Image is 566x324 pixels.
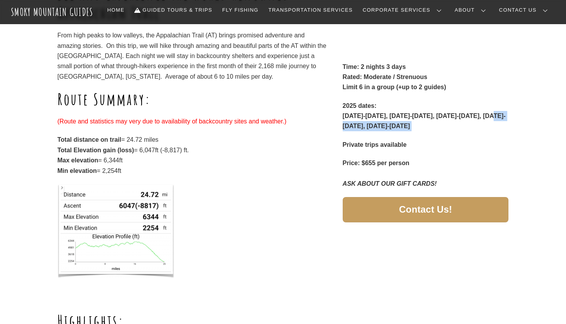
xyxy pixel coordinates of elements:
[11,5,93,18] a: Smoky Mountain Guides
[58,147,134,153] strong: Total Elevation gain (loss)
[58,167,97,174] strong: Min elevation
[343,180,437,187] em: ASK ABOUT OUR GIFT CARDS!
[343,197,509,222] a: Contact Us!
[343,63,406,70] strong: Time: 2 nights 3 days
[104,2,128,18] a: Home
[58,118,287,125] span: (Route and statistics may very due to availability of backcountry sites and weather.)
[343,141,407,148] strong: Private trips available
[399,206,452,214] span: Contact Us!
[131,2,216,18] a: Guided Tours & Trips
[219,2,261,18] a: Fly Fishing
[58,90,328,109] h1: Route Summary:
[58,157,98,164] strong: Max elevation
[343,74,428,80] strong: Rated: Moderate / Strenuous
[496,2,554,18] a: Contact Us
[359,2,448,18] a: Corporate Services
[265,2,356,18] a: Transportation Services
[452,2,492,18] a: About
[58,30,328,82] p: From high peaks to low valleys, the Appalachian Trail (AT) brings promised adventure and amazing ...
[343,84,446,90] strong: Limit 6 in a group (+up to 2 guides)
[343,102,506,130] strong: 2025 dates: [DATE]-[DATE], [DATE]-[DATE], [DATE]-[DATE], [DATE]-[DATE], [DATE]-[DATE]
[58,135,328,176] p: = 24.72 miles = 6,047ft (-8,817) ft. = 6,344ft = 2,254ft
[343,160,410,166] strong: Price: $655 per person
[58,136,121,143] strong: Total distance on trail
